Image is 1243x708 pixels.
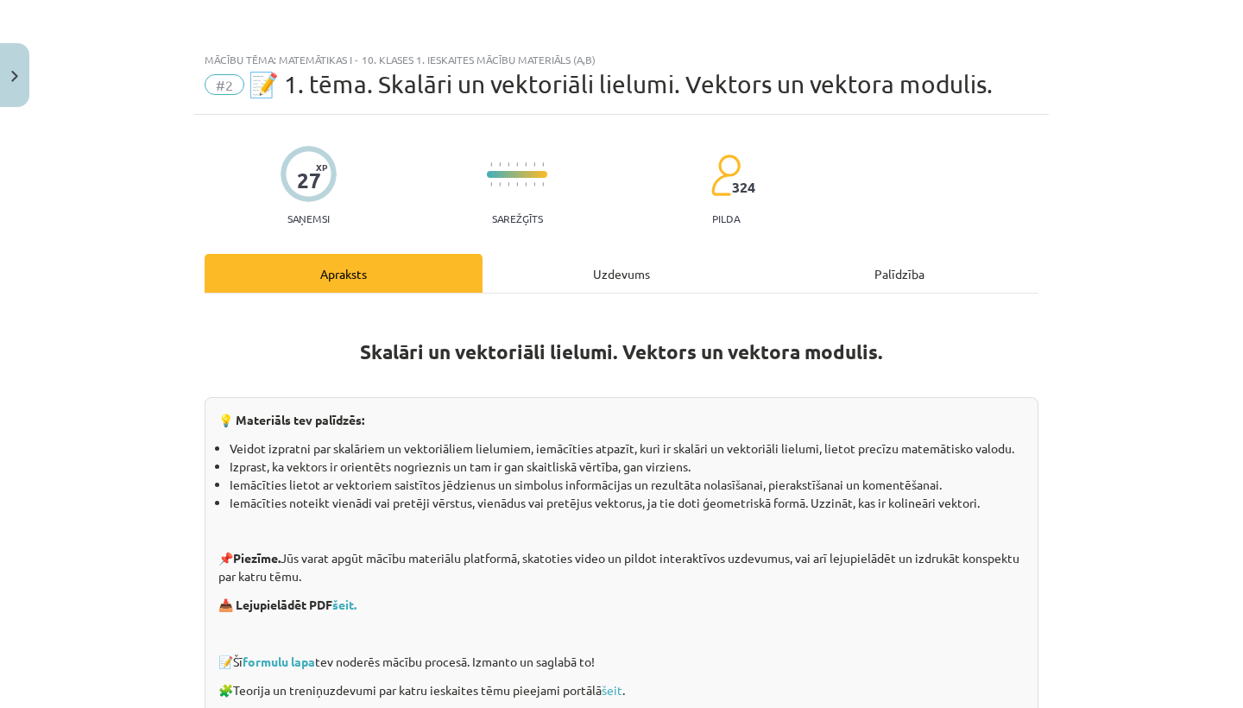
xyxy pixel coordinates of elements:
[602,682,622,698] a: šeit
[525,162,527,167] img: icon-short-line-57e1e144782c952c97e751825c79c345078a6d821885a25fce030b3d8c18986b.svg
[492,212,543,224] p: Sarežģīts
[205,254,483,293] div: Apraksts
[533,182,535,186] img: icon-short-line-57e1e144782c952c97e751825c79c345078a6d821885a25fce030b3d8c18986b.svg
[525,182,527,186] img: icon-short-line-57e1e144782c952c97e751825c79c345078a6d821885a25fce030b3d8c18986b.svg
[732,180,755,195] span: 324
[710,154,741,197] img: students-c634bb4e5e11cddfef0936a35e636f08e4e9abd3cc4e673bd6f9a4125e45ecb1.svg
[297,168,321,193] div: 27
[218,681,1025,699] p: 🧩 Teorija un treniņuzdevumi par katru ieskaites tēmu pieejami portālā .
[516,182,518,186] img: icon-short-line-57e1e144782c952c97e751825c79c345078a6d821885a25fce030b3d8c18986b.svg
[490,182,492,186] img: icon-short-line-57e1e144782c952c97e751825c79c345078a6d821885a25fce030b3d8c18986b.svg
[233,550,281,566] strong: Piezīme.
[281,212,337,224] p: Saņemsi
[230,458,1025,476] li: Izprast, ka vektors ir orientēts nogrieznis un tam ir gan skaitliskā vērtība, gan virziens.
[332,597,356,612] a: šeit.
[499,182,501,186] img: icon-short-line-57e1e144782c952c97e751825c79c345078a6d821885a25fce030b3d8c18986b.svg
[205,54,1038,66] div: Mācību tēma: Matemātikas i - 10. klases 1. ieskaites mācību materiāls (a,b)
[316,162,327,172] span: XP
[243,654,315,669] a: formulu lapa
[230,476,1025,494] li: Iemācīties lietot ar vektoriem saistītos jēdzienus un simbolus informācijas un rezultāta nolasīša...
[360,339,883,364] strong: Skalāri un vektoriāli lielumi. Vektors un vektora modulis.
[499,162,501,167] img: icon-short-line-57e1e144782c952c97e751825c79c345078a6d821885a25fce030b3d8c18986b.svg
[249,70,993,98] span: 📝 1. tēma. Skalāri un vektoriāli lielumi. Vektors un vektora modulis.
[542,162,544,167] img: icon-short-line-57e1e144782c952c97e751825c79c345078a6d821885a25fce030b3d8c18986b.svg
[11,71,18,82] img: icon-close-lesson-0947bae3869378f0d4975bcd49f059093ad1ed9edebbc8119c70593378902aed.svg
[205,74,244,95] span: #2
[760,254,1038,293] div: Palīdzība
[218,653,1025,671] p: 📝 Šī tev noderēs mācību procesā. Izmanto un saglabā to!
[533,162,535,167] img: icon-short-line-57e1e144782c952c97e751825c79c345078a6d821885a25fce030b3d8c18986b.svg
[712,212,740,224] p: pilda
[218,412,364,427] strong: 💡 Materiāls tev palīdzēs:
[230,494,1025,512] li: Iemācīties noteikt vienādi vai pretēji vērstus, vienādus vai pretējus vektorus, ja tie doti ģeome...
[542,182,544,186] img: icon-short-line-57e1e144782c952c97e751825c79c345078a6d821885a25fce030b3d8c18986b.svg
[218,597,359,612] strong: 📥 Lejupielādēt PDF
[218,549,1025,585] p: 📌 Jūs varat apgūt mācību materiālu platformā, skatoties video un pildot interaktīvos uzdevumus, v...
[230,439,1025,458] li: Veidot izpratni par skalāriem un vektoriāliem lielumiem, iemācīties atpazīt, kuri ir skalāri un v...
[508,182,509,186] img: icon-short-line-57e1e144782c952c97e751825c79c345078a6d821885a25fce030b3d8c18986b.svg
[483,254,760,293] div: Uzdevums
[516,162,518,167] img: icon-short-line-57e1e144782c952c97e751825c79c345078a6d821885a25fce030b3d8c18986b.svg
[508,162,509,167] img: icon-short-line-57e1e144782c952c97e751825c79c345078a6d821885a25fce030b3d8c18986b.svg
[490,162,492,167] img: icon-short-line-57e1e144782c952c97e751825c79c345078a6d821885a25fce030b3d8c18986b.svg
